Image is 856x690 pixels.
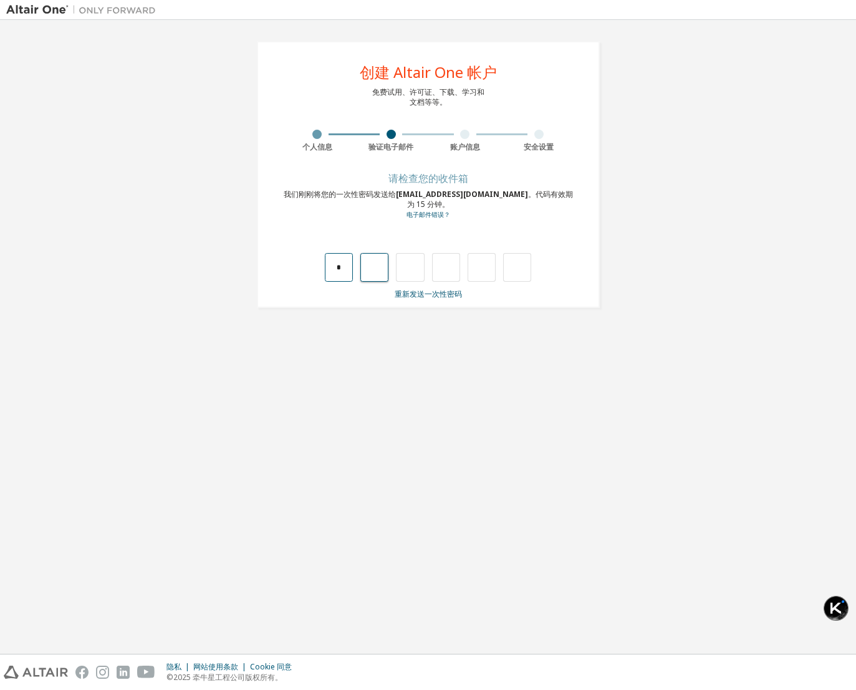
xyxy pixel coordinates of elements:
span: [EMAIL_ADDRESS][DOMAIN_NAME] [396,189,528,199]
img: facebook.svg [75,666,89,679]
div: 安全设置 [502,142,576,152]
div: 我们刚刚将您的一次性密码发送给 。代码有效期为 15 分钟。 [281,189,576,220]
p: © [166,672,299,683]
img: altair_logo.svg [4,666,68,679]
img: linkedin.svg [117,666,130,679]
div: 创建 Altair One 帐户 [360,65,497,80]
div: 个人信息 [281,142,355,152]
img: Altair One [6,4,162,16]
font: 2025 牵牛星工程公司版权所有。 [173,672,282,683]
img: instagram.svg [96,666,109,679]
div: 请检查您的收件箱 [281,175,576,182]
div: 账户信息 [428,142,503,152]
div: Cookie 同意 [250,662,299,672]
a: Go back to the registration form [406,211,450,219]
a: 重新发送一次性密码 [395,289,462,299]
div: 免费试用、许可证、下载、学习和 文档等等。 [372,87,484,107]
img: youtube.svg [137,666,155,679]
div: 隐私 [166,662,193,672]
div: 验证电子邮件 [354,142,428,152]
div: 网站使用条款 [193,662,250,672]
